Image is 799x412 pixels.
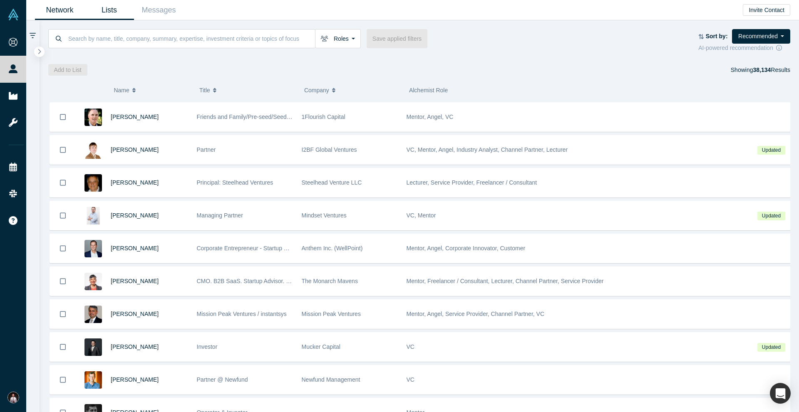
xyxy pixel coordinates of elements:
img: George Arabian's Profile Image [84,174,102,192]
button: Roles [315,29,361,48]
span: Mentor, Angel, Corporate Innovator, Customer [407,245,526,252]
span: Partner @ Newfund [197,376,248,383]
input: Search by name, title, company, summary, expertise, investment criteria or topics of focus [67,29,315,48]
a: Lists [84,0,134,20]
button: Save applied filters [367,29,427,48]
span: Mission Peak Ventures [302,311,361,317]
button: Bookmark [50,136,76,164]
button: Bookmark [50,234,76,263]
span: Updated [757,212,785,220]
span: VC [407,343,414,350]
a: [PERSON_NAME] [111,146,159,153]
span: Partner [197,146,216,153]
span: Steelhead Venture LLC [302,179,362,186]
span: I2BF Global Ventures [302,146,357,153]
div: Showing [731,64,790,76]
button: Bookmark [50,168,76,197]
span: Investor [197,343,218,350]
span: VC, Mentor [407,212,436,219]
img: Henri Deshays's Profile Image [84,371,102,389]
span: Newfund Management [302,376,360,383]
button: Bookmark [50,333,76,361]
button: Company [304,81,400,99]
button: Bookmark [50,103,76,131]
a: [PERSON_NAME] [111,113,159,120]
button: Bookmark [50,300,76,328]
span: Updated [757,146,785,155]
a: Messages [134,0,184,20]
img: Vipin Chawla's Profile Image [84,306,102,323]
a: [PERSON_NAME] [111,245,159,252]
a: [PERSON_NAME] [111,311,159,317]
span: Mucker Capital [302,343,340,350]
a: [PERSON_NAME] [111,343,159,350]
span: Corporate Entrepreneur - Startup CEO Mentor [197,245,316,252]
button: Bookmark [50,201,76,230]
span: Mentor, Freelancer / Consultant, Lecturer, Channel Partner, Service Provider [407,278,604,284]
strong: 38,134 [753,67,771,73]
button: Bookmark [50,365,76,394]
span: Alchemist Role [409,87,448,94]
button: Invite Contact [743,4,790,16]
span: CMO. B2B SaaS. Startup Advisor. Non-Profit Leader. TEDx Speaker. Founding LP at How Women Invest. [197,278,469,284]
img: Alchemist Vault Logo [7,9,19,20]
span: Principal: Steelhead Ventures [197,179,273,186]
span: Updated [757,343,785,352]
img: Sonya Pelia's Profile Image [84,273,102,290]
span: Mission Peak Ventures / instantsys [197,311,287,317]
a: [PERSON_NAME] [111,179,159,186]
button: Recommended [732,29,790,44]
button: Bookmark [50,267,76,296]
span: VC, Mentor, Angel, Industry Analyst, Channel Partner, Lecturer [407,146,568,153]
span: Managing Partner [197,212,243,219]
span: VC [407,376,414,383]
span: Mentor, Angel, VC [407,113,454,120]
span: Results [753,67,790,73]
strong: Sort by: [706,33,728,39]
button: Title [199,81,295,99]
span: Mentor, Angel, Service Provider, Channel Partner, VC [407,311,545,317]
a: [PERSON_NAME] [111,278,159,284]
img: Denis Vurdov's Account [7,392,19,403]
span: 1Flourish Capital [302,113,345,120]
div: AI-powered recommendation [698,44,790,52]
span: Company [304,81,329,99]
button: Add to List [48,64,87,76]
a: Network [35,0,84,20]
img: Jerry Chen's Profile Image [84,338,102,356]
span: Mindset Ventures [302,212,347,219]
img: Daniel Ibri's Profile Image [84,207,102,225]
span: Friends and Family/Pre-seed/Seed Angel and VC Investor [197,113,347,120]
span: Title [199,81,210,99]
span: Name [114,81,129,99]
span: Anthem Inc. (WellPoint) [302,245,363,252]
a: [PERSON_NAME] [111,212,159,219]
a: [PERSON_NAME] [111,376,159,383]
button: Name [114,81,191,99]
span: The Monarch Mavens [302,278,358,284]
img: David Lane's Profile Image [84,109,102,126]
img: Christian Busch's Profile Image [84,240,102,257]
span: Lecturer, Service Provider, Freelancer / Consultant [407,179,537,186]
img: Alexander Korchevsky's Profile Image [84,141,102,159]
